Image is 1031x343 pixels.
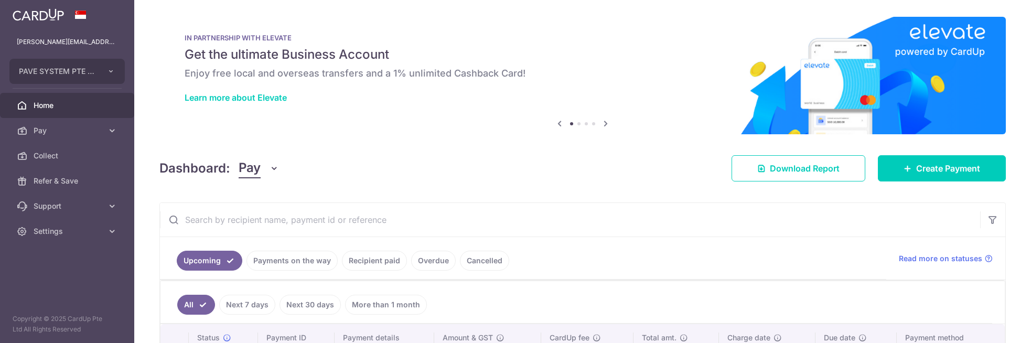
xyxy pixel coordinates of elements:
span: Refer & Save [34,176,103,186]
h6: Enjoy free local and overseas transfers and a 1% unlimited Cashback Card! [185,67,981,80]
span: CardUp fee [550,333,589,343]
span: Download Report [770,162,840,175]
span: Total amt. [642,333,676,343]
span: Charge date [727,333,770,343]
p: [PERSON_NAME][EMAIL_ADDRESS][DOMAIN_NAME] [17,37,117,47]
span: Settings [34,226,103,237]
a: Upcoming [177,251,242,271]
a: Overdue [411,251,456,271]
input: Search by recipient name, payment id or reference [160,203,980,237]
span: Collect [34,151,103,161]
span: Due date [824,333,855,343]
span: Create Payment [916,162,980,175]
a: Learn more about Elevate [185,92,287,103]
button: PAVE SYSTEM PTE LTD [9,59,125,84]
span: Read more on statuses [899,253,982,264]
a: Cancelled [460,251,509,271]
span: Pay [34,125,103,136]
p: IN PARTNERSHIP WITH ELEVATE [185,34,981,42]
a: Next 30 days [280,295,341,315]
a: More than 1 month [345,295,427,315]
span: Home [34,100,103,111]
a: Create Payment [878,155,1006,181]
a: All [177,295,215,315]
a: Recipient paid [342,251,407,271]
h4: Dashboard: [159,159,230,178]
a: Next 7 days [219,295,275,315]
span: Pay [239,158,261,178]
a: Download Report [732,155,865,181]
img: Renovation banner [159,17,1006,134]
a: Read more on statuses [899,253,993,264]
span: Status [197,333,220,343]
img: CardUp [13,8,64,21]
h5: Get the ultimate Business Account [185,46,981,63]
span: PAVE SYSTEM PTE LTD [19,66,96,77]
a: Payments on the way [246,251,338,271]
span: Support [34,201,103,211]
button: Pay [239,158,279,178]
span: Amount & GST [443,333,493,343]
